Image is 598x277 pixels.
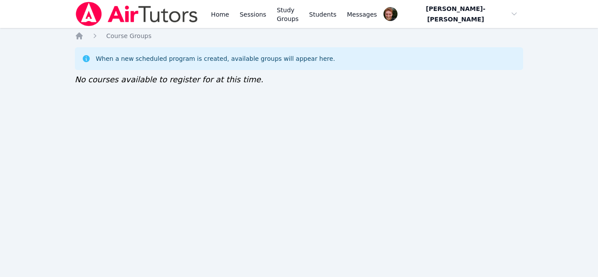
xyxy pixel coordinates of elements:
div: When a new scheduled program is created, available groups will appear here. [96,54,335,63]
span: Messages [347,10,377,19]
a: Course Groups [106,32,151,40]
span: Course Groups [106,32,151,39]
img: Air Tutors [75,2,199,26]
nav: Breadcrumb [75,32,524,40]
span: No courses available to register for at this time. [75,75,264,84]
